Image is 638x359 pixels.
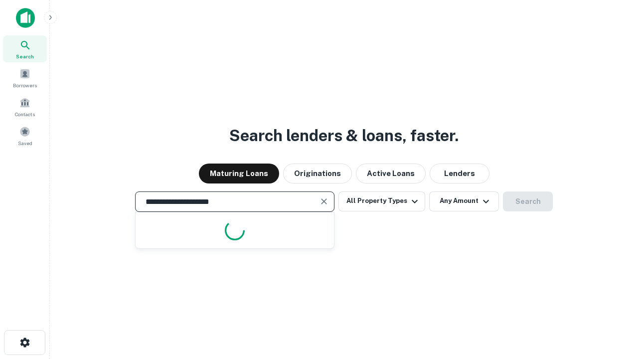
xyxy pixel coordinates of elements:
[3,64,47,91] a: Borrowers
[229,124,459,148] h3: Search lenders & loans, faster.
[3,93,47,120] a: Contacts
[317,194,331,208] button: Clear
[13,81,37,89] span: Borrowers
[3,122,47,149] a: Saved
[430,164,489,183] button: Lenders
[18,139,32,147] span: Saved
[338,191,425,211] button: All Property Types
[16,52,34,60] span: Search
[429,191,499,211] button: Any Amount
[16,8,35,28] img: capitalize-icon.png
[283,164,352,183] button: Originations
[199,164,279,183] button: Maturing Loans
[3,35,47,62] a: Search
[588,279,638,327] iframe: Chat Widget
[356,164,426,183] button: Active Loans
[15,110,35,118] span: Contacts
